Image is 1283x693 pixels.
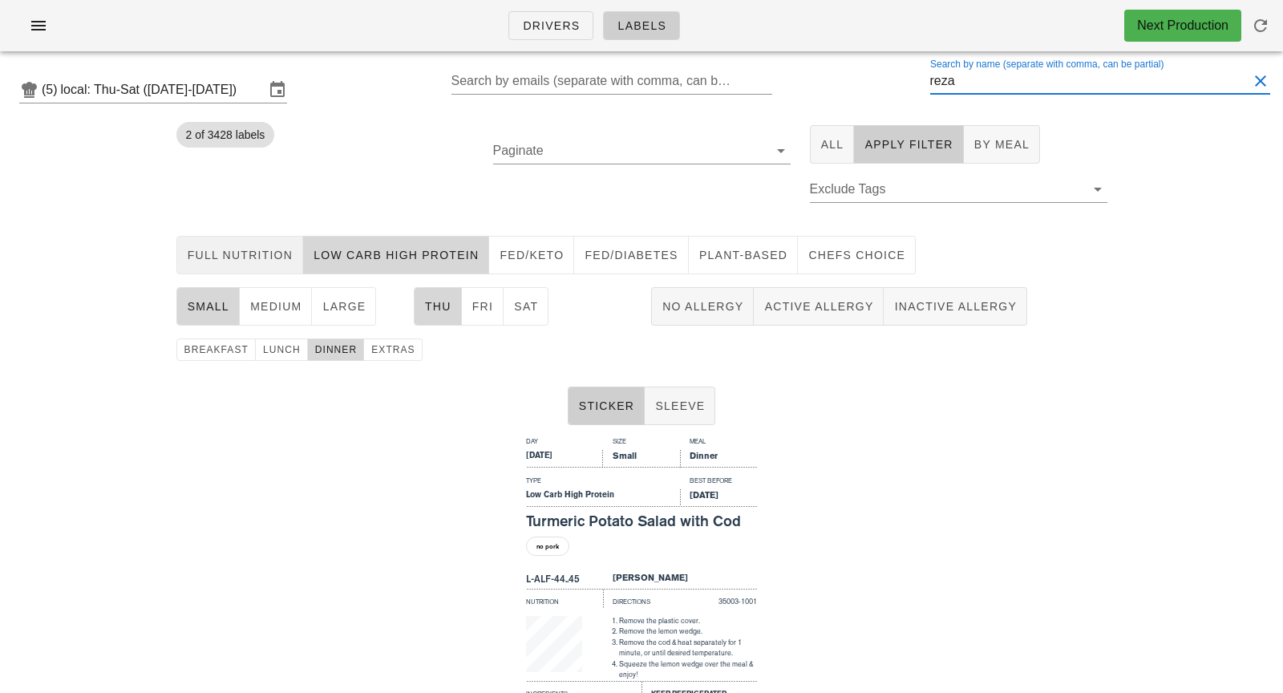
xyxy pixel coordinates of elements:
[973,138,1030,151] span: By Meal
[893,300,1017,313] span: Inactive Allergy
[499,249,564,261] span: Fed/keto
[186,122,265,148] span: 2 of 3428 labels
[489,236,574,274] button: Fed/keto
[603,11,680,40] a: Labels
[680,436,757,450] div: Meal
[584,249,678,261] span: Fed/diabetes
[680,450,757,468] div: Dinner
[578,399,635,412] span: Sticker
[414,287,462,326] button: Thu
[568,387,646,425] button: Sticker
[854,125,963,164] button: Apply Filter
[42,82,61,98] div: (5)
[651,287,754,326] button: No Allergy
[763,300,873,313] span: Active Allergy
[698,249,787,261] span: Plant-Based
[619,616,757,627] li: Remove the plastic cover.
[884,287,1027,326] button: Inactive Allergy
[513,300,538,313] span: Sat
[654,399,705,412] span: Sleeve
[526,589,603,608] div: Nutrition
[308,338,365,361] button: dinner
[256,338,308,361] button: lunch
[508,11,593,40] a: Drivers
[262,344,301,355] span: lunch
[526,436,603,450] div: Day
[619,659,757,681] li: Squeeze the lemon wedge over the meal & enjoy!
[619,638,757,659] li: Remove the cod & heat separately for 1 minute, or until desired temperature.
[176,287,240,326] button: small
[680,489,757,507] div: [DATE]
[176,338,256,361] button: breakfast
[1137,16,1228,35] div: Next Production
[864,138,953,151] span: Apply Filter
[526,476,680,489] div: Type
[187,300,229,313] span: small
[472,300,494,313] span: Fri
[820,138,844,151] span: All
[312,287,376,326] button: large
[370,344,415,355] span: extras
[574,236,688,274] button: Fed/diabetes
[645,387,715,425] button: Sleeve
[424,300,451,313] span: Thu
[504,287,548,326] button: Sat
[364,338,423,361] button: extras
[536,537,559,555] span: no pork
[176,236,304,274] button: Full Nutrition
[303,236,489,274] button: Low Carb High Protein
[526,514,757,529] div: Turmeric Potato Salad with Cod
[619,626,757,638] li: Remove the lemon wedge.
[493,138,791,164] div: Paginate
[462,287,504,326] button: Fri
[718,598,757,606] span: 35003-1001
[187,249,293,261] span: Full Nutrition
[240,287,313,326] button: medium
[526,572,603,590] div: L-ALF-44..45
[603,436,680,450] div: Size
[522,19,580,32] span: Drivers
[322,300,366,313] span: large
[313,249,479,261] span: Low Carb High Protein
[526,450,603,468] div: [DATE]
[662,300,743,313] span: No Allergy
[1251,71,1270,91] button: Clear Search by name (separate with comma, can be partial)
[603,572,757,590] div: [PERSON_NAME]
[680,476,757,489] div: Best Before
[754,287,884,326] button: Active Allergy
[807,249,905,261] span: chefs choice
[184,344,249,355] span: breakfast
[798,236,916,274] button: chefs choice
[689,236,798,274] button: Plant-Based
[617,19,666,32] span: Labels
[603,589,680,608] div: Directions
[314,344,358,355] span: dinner
[930,59,1164,71] label: Search by name (separate with comma, can be partial)
[964,125,1040,164] button: By Meal
[603,450,680,468] div: Small
[810,125,855,164] button: All
[810,176,1107,202] div: Exclude Tags
[526,489,680,507] div: Low Carb High Protein
[249,300,302,313] span: medium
